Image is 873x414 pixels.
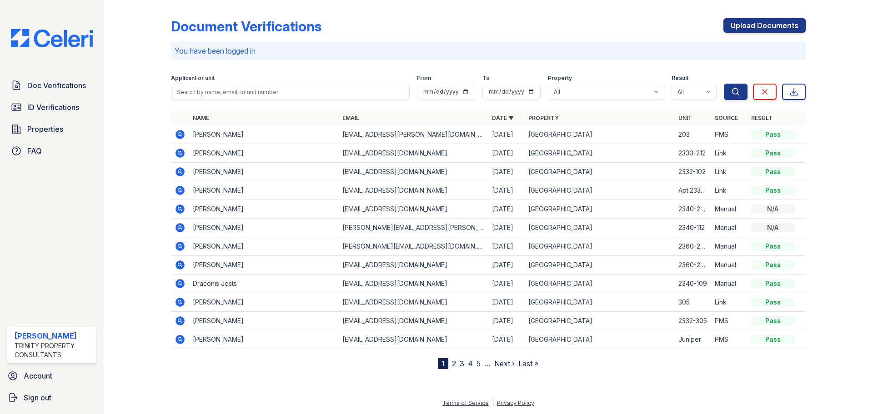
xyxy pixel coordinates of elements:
[484,358,491,369] span: …
[528,115,559,121] a: Property
[488,200,525,219] td: [DATE]
[15,330,93,341] div: [PERSON_NAME]
[723,18,806,33] a: Upload Documents
[751,242,795,251] div: Pass
[342,115,359,121] a: Email
[751,130,795,139] div: Pass
[24,370,52,381] span: Account
[711,256,748,274] td: Manual
[7,120,96,138] a: Properties
[678,115,692,121] a: Unit
[175,45,802,56] p: You have been logged in
[339,181,488,200] td: [EMAIL_ADDRESS][DOMAIN_NAME]
[488,256,525,274] td: [DATE]
[417,75,431,82] label: From
[497,399,534,406] a: Privacy Policy
[492,399,494,406] div: |
[525,200,674,219] td: [GEOGRAPHIC_DATA]
[189,274,339,293] td: Draconis Josts
[339,200,488,219] td: [EMAIL_ADDRESS][DOMAIN_NAME]
[525,312,674,330] td: [GEOGRAPHIC_DATA]
[171,75,215,82] label: Applicant or unit
[751,223,795,232] div: N/A
[711,293,748,312] td: Link
[460,359,464,368] a: 3
[711,237,748,256] td: Manual
[189,200,339,219] td: [PERSON_NAME]
[477,359,481,368] a: 5
[452,359,456,368] a: 2
[339,125,488,144] td: [EMAIL_ADDRESS][PERSON_NAME][DOMAIN_NAME]
[24,392,51,403] span: Sign out
[488,163,525,181] td: [DATE]
[27,80,86,91] span: Doc Verifications
[711,312,748,330] td: PMS
[488,293,525,312] td: [DATE]
[339,219,488,237] td: [PERSON_NAME][EMAIL_ADDRESS][PERSON_NAME][DOMAIN_NAME]
[751,316,795,325] div: Pass
[518,359,538,368] a: Last »
[488,144,525,163] td: [DATE]
[27,145,42,156] span: FAQ
[715,115,738,121] a: Source
[339,163,488,181] td: [EMAIL_ADDRESS][DOMAIN_NAME]
[189,256,339,274] td: [PERSON_NAME]
[339,293,488,312] td: [EMAIL_ADDRESS][DOMAIN_NAME]
[488,274,525,293] td: [DATE]
[488,181,525,200] td: [DATE]
[675,181,711,200] td: Apt.2332-102
[189,144,339,163] td: [PERSON_NAME]
[171,84,410,100] input: Search by name, email, or unit number
[525,256,674,274] td: [GEOGRAPHIC_DATA]
[751,149,795,158] div: Pass
[525,330,674,349] td: [GEOGRAPHIC_DATA]
[488,330,525,349] td: [DATE]
[189,330,339,349] td: [PERSON_NAME]
[339,144,488,163] td: [EMAIL_ADDRESS][DOMAIN_NAME]
[171,18,321,35] div: Document Verifications
[672,75,688,82] label: Result
[711,219,748,237] td: Manual
[675,163,711,181] td: 2332-102
[751,205,795,214] div: N/A
[438,358,448,369] div: 1
[7,142,96,160] a: FAQ
[27,124,63,135] span: Properties
[525,181,674,200] td: [GEOGRAPHIC_DATA]
[525,144,674,163] td: [GEOGRAPHIC_DATA]
[189,237,339,256] td: [PERSON_NAME]
[525,237,674,256] td: [GEOGRAPHIC_DATA]
[751,115,773,121] a: Result
[751,279,795,288] div: Pass
[488,312,525,330] td: [DATE]
[488,219,525,237] td: [DATE]
[339,312,488,330] td: [EMAIL_ADDRESS][DOMAIN_NAME]
[751,186,795,195] div: Pass
[339,330,488,349] td: [EMAIL_ADDRESS][DOMAIN_NAME]
[27,102,79,113] span: ID Verifications
[189,181,339,200] td: [PERSON_NAME]
[525,125,674,144] td: [GEOGRAPHIC_DATA]
[675,144,711,163] td: 2330-212
[711,125,748,144] td: PMS
[751,167,795,176] div: Pass
[4,389,100,407] a: Sign out
[711,163,748,181] td: Link
[7,76,96,95] a: Doc Verifications
[675,330,711,349] td: Juniper
[193,115,209,121] a: Name
[15,341,93,359] div: Trinity Property Consultants
[525,163,674,181] td: [GEOGRAPHIC_DATA]
[492,115,514,121] a: Date ▼
[675,219,711,237] td: 2340-112
[339,237,488,256] td: [PERSON_NAME][EMAIL_ADDRESS][DOMAIN_NAME]
[711,274,748,293] td: Manual
[189,125,339,144] td: [PERSON_NAME]
[711,330,748,349] td: PMS
[4,29,100,47] img: CE_Logo_Blue-a8612792a0a2168367f1c8372b55b34899dd931a85d93a1a3d3e32e68fde9ad4.png
[675,237,711,256] td: 2360-206
[675,293,711,312] td: 305
[548,75,572,82] label: Property
[189,163,339,181] td: [PERSON_NAME]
